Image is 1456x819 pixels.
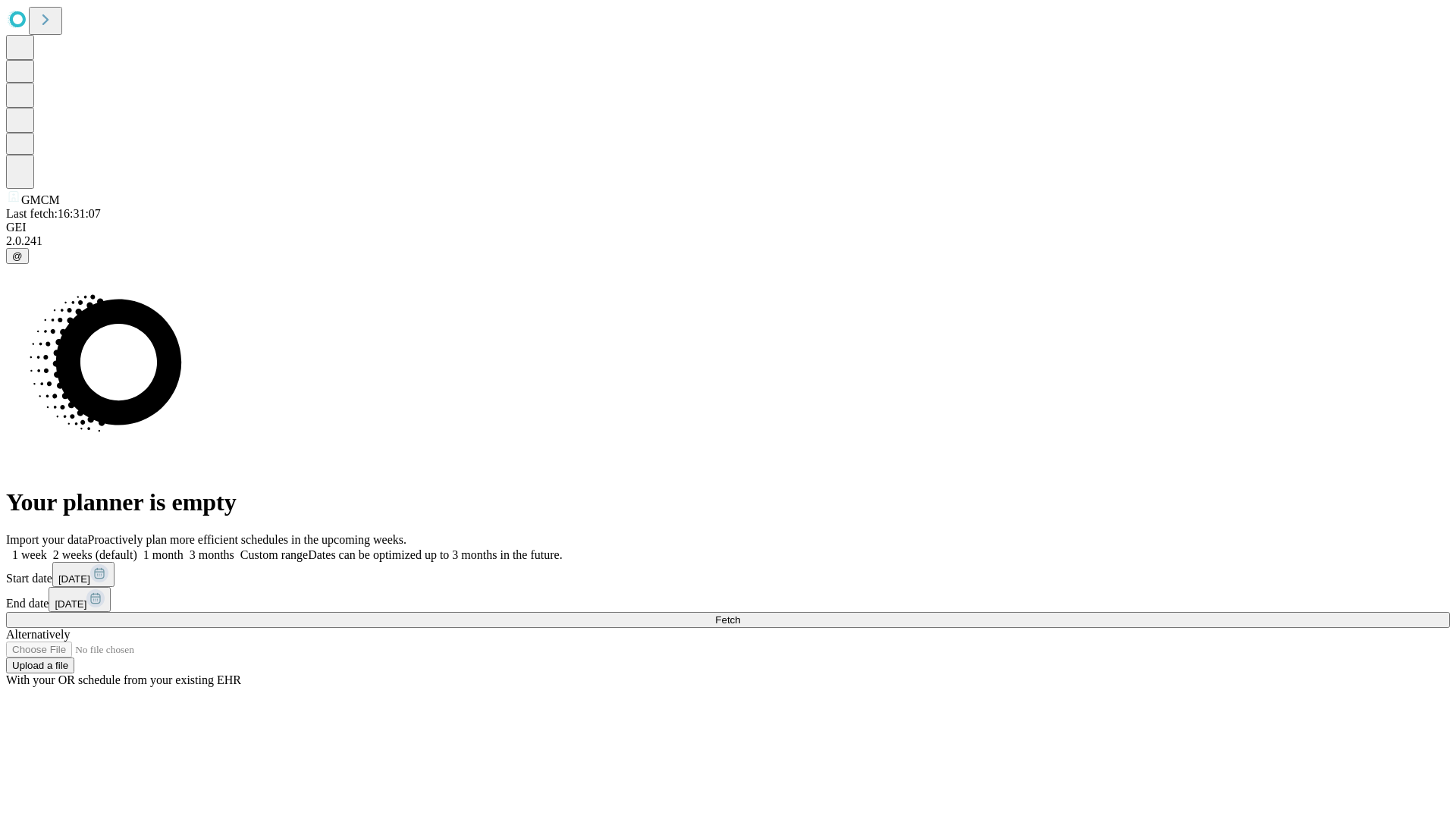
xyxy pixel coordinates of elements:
[308,548,562,561] span: Dates can be optimized up to 3 months in the future.
[715,614,740,626] span: Fetch
[12,250,23,262] span: @
[6,562,1450,587] div: Start date
[58,573,90,585] span: [DATE]
[6,533,88,546] span: Import your data
[6,234,1450,248] div: 2.0.241
[143,548,184,561] span: 1 month
[21,193,60,206] span: GMCM
[6,221,1450,234] div: GEI
[52,562,115,587] button: [DATE]
[88,533,406,546] span: Proactively plan more efficient schedules in the upcoming weeks.
[6,488,1450,516] h1: Your planner is empty
[49,587,111,612] button: [DATE]
[55,598,86,610] span: [DATE]
[53,548,137,561] span: 2 weeks (default)
[6,612,1450,628] button: Fetch
[6,248,29,264] button: @
[190,548,234,561] span: 3 months
[12,548,47,561] span: 1 week
[6,587,1450,612] div: End date
[6,673,241,686] span: With your OR schedule from your existing EHR
[6,657,74,673] button: Upload a file
[240,548,308,561] span: Custom range
[6,628,70,641] span: Alternatively
[6,207,101,220] span: Last fetch: 16:31:07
